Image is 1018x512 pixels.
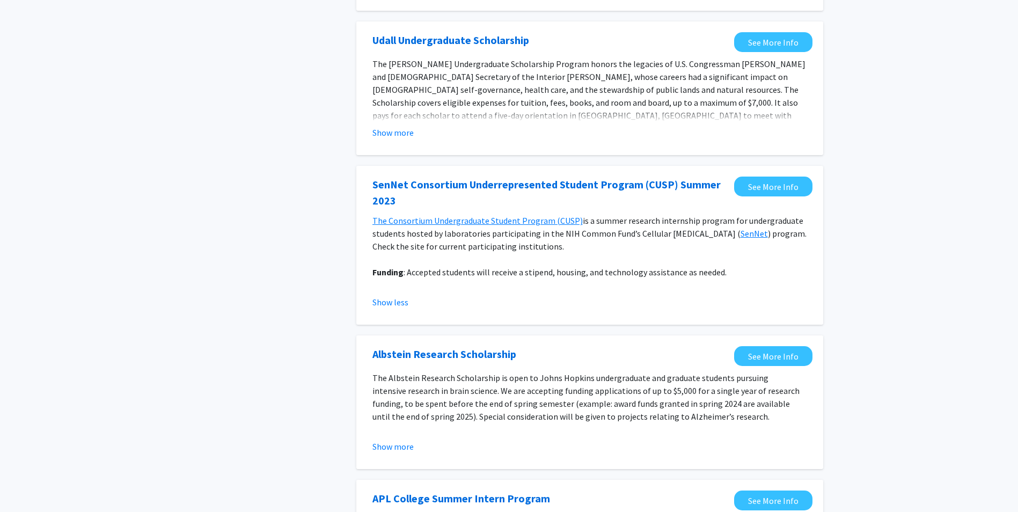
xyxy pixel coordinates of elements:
[741,228,768,239] a: SenNet
[372,126,414,139] button: Show more
[372,440,414,453] button: Show more
[372,177,729,209] a: Opens in a new tab
[734,32,812,52] a: Opens in a new tab
[372,296,408,309] button: Show less
[734,346,812,366] a: Opens in a new tab
[372,266,807,279] p: : Accepted students will receive a stipend, housing, and technology assistance as needed.
[372,267,404,277] strong: Funding
[372,32,529,48] a: Opens in a new tab
[372,58,805,147] span: The [PERSON_NAME] Undergraduate Scholarship Program honors the legacies of U.S. Congressman [PERS...
[372,371,807,423] p: The Albstein Research Scholarship is open to Johns Hopkins undergraduate and graduate students pu...
[372,214,807,253] p: is a summer research internship program for undergraduate students hosted by laboratories partici...
[734,491,812,510] a: Opens in a new tab
[372,491,550,507] a: Opens in a new tab
[372,215,583,226] a: The Consortium Undergraduate Student Program (CUSP)
[8,464,46,504] iframe: Chat
[734,177,812,196] a: Opens in a new tab
[372,346,516,362] a: Opens in a new tab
